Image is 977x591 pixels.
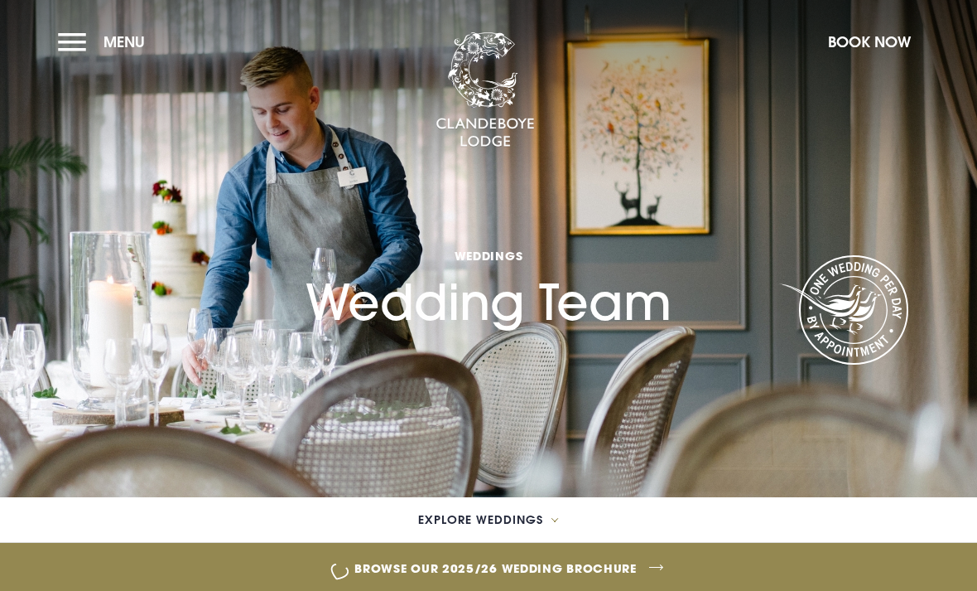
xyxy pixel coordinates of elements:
[418,514,543,526] span: Explore Weddings
[820,24,919,60] button: Book Now
[436,32,535,148] img: Clandeboye Lodge
[58,24,153,60] button: Menu
[103,32,145,51] span: Menu
[306,248,671,264] span: Weddings
[306,174,671,332] h1: Wedding Team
